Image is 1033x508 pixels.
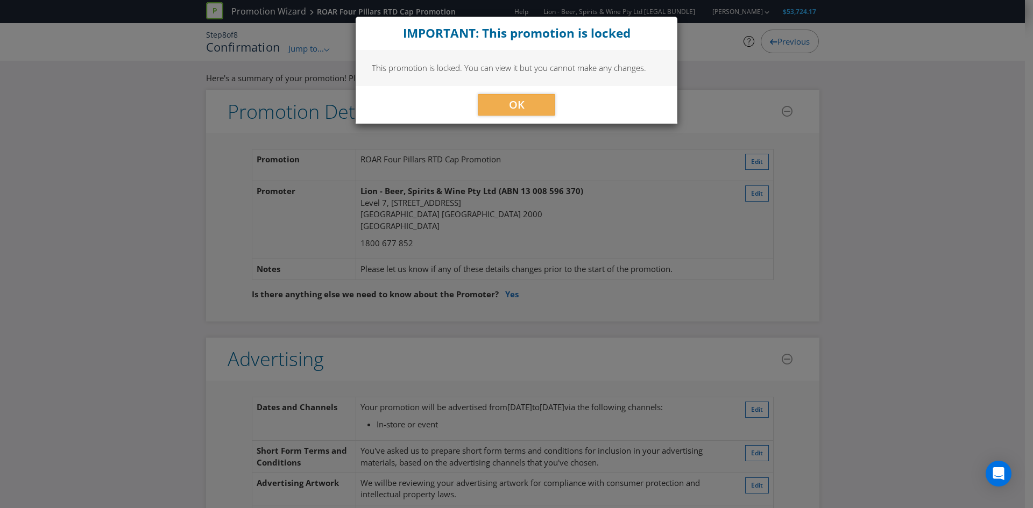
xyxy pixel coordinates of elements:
button: OK [478,94,555,116]
div: Open Intercom Messenger [986,461,1011,486]
strong: IMPORTANT: This promotion is locked [403,25,631,41]
div: Close [356,17,677,50]
div: This promotion is locked. You can view it but you cannot make any changes. [356,50,677,85]
span: OK [509,97,525,112]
